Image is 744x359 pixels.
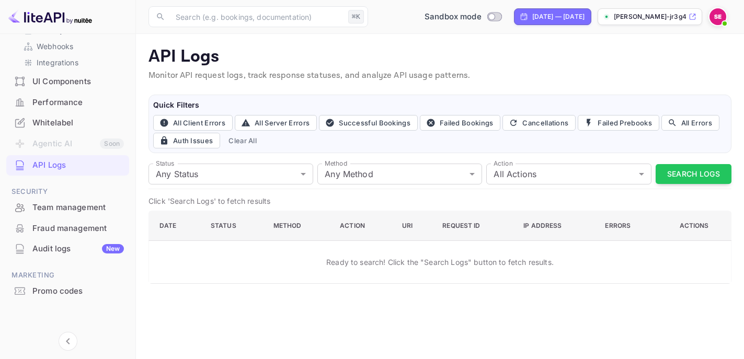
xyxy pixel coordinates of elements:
div: New [102,244,124,253]
a: Fraud management [6,218,129,238]
span: Marketing [6,270,129,281]
a: UI Components [6,72,129,91]
a: API Logs [6,155,129,175]
div: Audit logsNew [6,239,129,259]
th: Date [149,211,202,241]
p: API Logs [148,47,731,67]
button: Cancellations [502,115,576,131]
div: API Logs [6,155,129,176]
div: Any Method [317,164,482,184]
a: Webhooks [23,41,121,52]
label: Method [325,159,347,168]
div: Team management [32,202,124,214]
div: Any Status [148,164,313,184]
div: Fraud management [6,218,129,239]
th: Errors [597,211,659,241]
label: Status [156,159,174,168]
p: Click 'Search Logs' to fetch results [148,195,731,206]
button: Search Logs [656,164,731,184]
div: UI Components [32,76,124,88]
div: Audit logs [32,243,124,255]
a: Promo codes [6,281,129,300]
p: Webhooks [37,41,73,52]
div: UI Components [6,72,129,92]
div: API Logs [32,159,124,171]
div: Performance [32,97,124,109]
p: Monitor API request logs, track response statuses, and analyze API usage patterns. [148,70,731,82]
div: [DATE] — [DATE] [532,12,585,21]
th: Method [265,211,331,241]
input: Search (e.g. bookings, documentation) [169,6,344,27]
th: Actions [659,211,731,241]
a: Team management [6,198,129,217]
div: Team management [6,198,129,218]
img: Saif Elyzal [709,8,726,25]
button: Clear All [224,133,261,148]
button: All Errors [661,115,719,131]
button: Failed Prebooks [578,115,659,131]
th: URI [394,211,434,241]
p: Ready to search! Click the "Search Logs" button to fetch results. [326,257,554,268]
label: Action [494,159,513,168]
button: Auth Issues [153,133,220,148]
button: All Server Errors [235,115,317,131]
div: Whitelabel [6,113,129,133]
a: Performance [6,92,129,112]
div: Integrations [19,55,125,70]
button: Successful Bookings [319,115,418,131]
div: Performance [6,92,129,113]
p: Integrations [37,57,78,68]
div: Promo codes [6,281,129,302]
h6: Quick Filters [153,99,727,111]
th: Status [202,211,265,241]
a: Whitelabel [6,113,129,132]
div: Fraud management [32,223,124,235]
button: All Client Errors [153,115,233,131]
span: Security [6,186,129,198]
button: Failed Bookings [420,115,501,131]
span: Sandbox mode [425,11,482,23]
div: Switch to Production mode [420,11,506,23]
div: ⌘K [348,10,364,24]
p: [PERSON_NAME]-jr3g4.nuit... [614,12,686,21]
div: Promo codes [32,285,124,297]
th: Request ID [434,211,515,241]
th: Action [331,211,393,241]
a: Integrations [23,57,121,68]
a: Audit logsNew [6,239,129,258]
img: LiteAPI logo [8,8,92,25]
th: IP Address [515,211,597,241]
div: Webhooks [19,39,125,54]
button: Collapse navigation [59,332,77,351]
div: All Actions [486,164,651,184]
div: Whitelabel [32,117,124,129]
